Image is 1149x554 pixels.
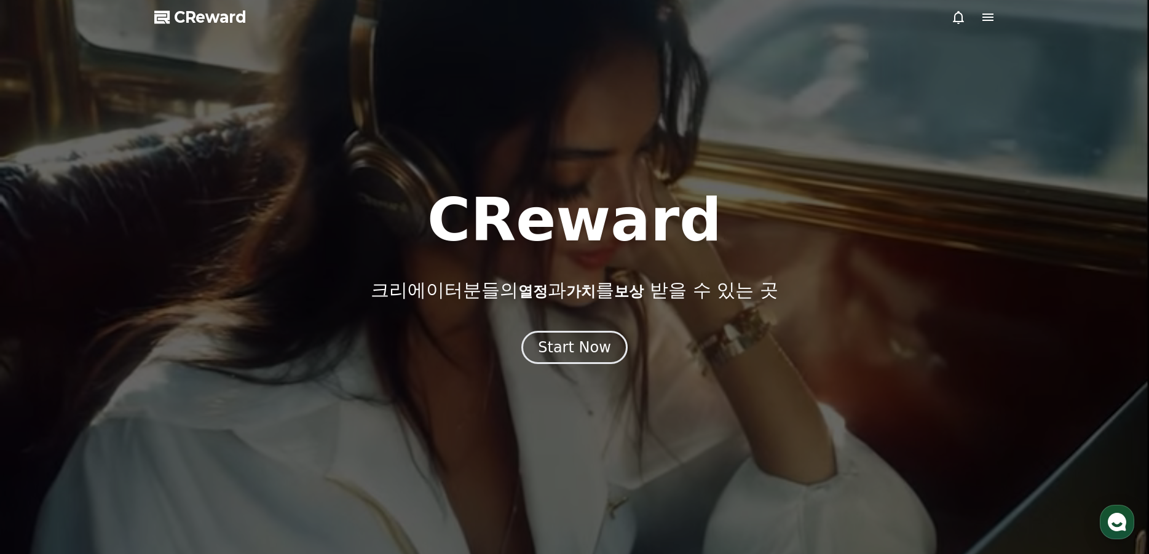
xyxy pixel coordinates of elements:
[614,283,644,300] span: 보상
[566,283,596,300] span: 가치
[538,338,611,357] div: Start Now
[154,7,247,27] a: CReward
[174,7,247,27] span: CReward
[521,343,628,355] a: Start Now
[113,409,127,419] span: 대화
[81,390,159,421] a: 대화
[427,191,722,250] h1: CReward
[518,283,548,300] span: 열정
[190,408,205,418] span: 설정
[39,408,46,418] span: 홈
[521,331,628,364] button: Start Now
[159,390,236,421] a: 설정
[371,279,778,301] p: 크리에이터분들의 과 를 받을 수 있는 곳
[4,390,81,421] a: 홈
